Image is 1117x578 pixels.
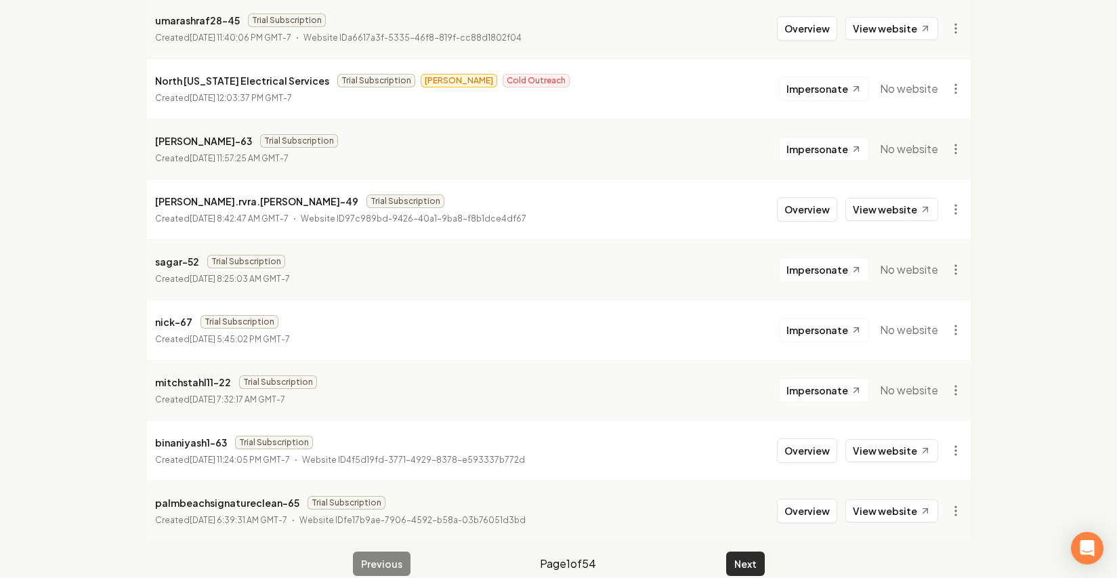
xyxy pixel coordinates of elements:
[239,375,317,389] span: Trial Subscription
[337,74,415,87] span: Trial Subscription
[779,318,869,342] button: Impersonate
[845,198,938,221] a: View website
[845,439,938,462] a: View website
[880,141,938,157] span: No website
[303,31,522,45] p: Website ID a6617a3f-5335-46f8-819f-cc88d1802f04
[190,334,290,344] time: [DATE] 5:45:02 PM GMT-7
[190,394,285,405] time: [DATE] 7:32:17 AM GMT-7
[207,255,285,268] span: Trial Subscription
[366,194,444,208] span: Trial Subscription
[880,81,938,97] span: No website
[777,499,837,523] button: Overview
[190,455,290,465] time: [DATE] 11:24:05 PM GMT-7
[421,74,497,87] span: [PERSON_NAME]
[190,515,287,525] time: [DATE] 6:39:31 AM GMT-7
[190,33,291,43] time: [DATE] 11:40:06 PM GMT-7
[201,315,278,329] span: Trial Subscription
[1071,532,1103,564] div: Open Intercom Messenger
[503,74,570,87] span: Cold Outreach
[845,17,938,40] a: View website
[190,274,290,284] time: [DATE] 8:25:03 AM GMT-7
[155,133,252,149] p: [PERSON_NAME]-63
[786,142,848,156] span: Impersonate
[786,82,848,96] span: Impersonate
[248,14,326,27] span: Trial Subscription
[235,436,313,449] span: Trial Subscription
[155,73,329,89] p: North [US_STATE] Electrical Services
[155,193,358,209] p: [PERSON_NAME].rvra.[PERSON_NAME]-49
[155,333,290,346] p: Created
[308,496,385,510] span: Trial Subscription
[155,272,290,286] p: Created
[779,378,869,402] button: Impersonate
[155,495,299,511] p: palmbeachsignatureclean-65
[786,323,848,337] span: Impersonate
[155,212,289,226] p: Created
[155,314,192,330] p: nick-67
[155,393,285,407] p: Created
[779,137,869,161] button: Impersonate
[777,16,837,41] button: Overview
[155,91,292,105] p: Created
[155,434,227,451] p: binaniyash1-63
[880,262,938,278] span: No website
[155,514,287,527] p: Created
[777,197,837,222] button: Overview
[155,31,291,45] p: Created
[777,438,837,463] button: Overview
[190,93,292,103] time: [DATE] 12:03:37 PM GMT-7
[302,453,525,467] p: Website ID 4f5d19fd-3771-4929-8378-e593337b772d
[301,212,526,226] p: Website ID 97c989bd-9426-40a1-9ba8-f8b1dce4df67
[540,556,596,572] span: Page 1 of 54
[299,514,526,527] p: Website ID fe17b9ae-7906-4592-b58a-03b76051d3bd
[155,12,240,28] p: umarashraf28-45
[880,322,938,338] span: No website
[260,134,338,148] span: Trial Subscription
[155,152,289,165] p: Created
[726,552,765,576] button: Next
[845,499,938,522] a: View website
[779,257,869,282] button: Impersonate
[880,382,938,398] span: No website
[786,263,848,276] span: Impersonate
[190,213,289,224] time: [DATE] 8:42:47 AM GMT-7
[155,453,290,467] p: Created
[779,77,869,101] button: Impersonate
[155,253,199,270] p: sagar-52
[190,153,289,163] time: [DATE] 11:57:25 AM GMT-7
[786,384,848,397] span: Impersonate
[155,374,231,390] p: mitchstahl11-22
